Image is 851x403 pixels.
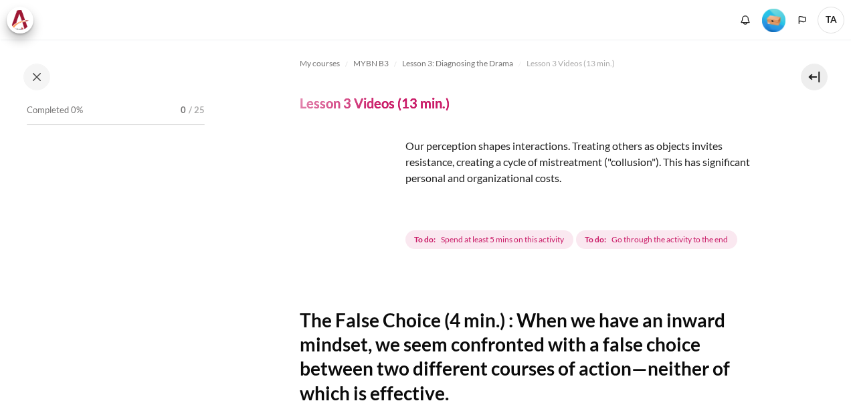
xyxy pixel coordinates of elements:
[11,10,29,30] img: Architeck
[300,58,340,70] span: My courses
[402,58,513,70] span: Lesson 3: Diagnosing the Drama
[300,138,756,186] p: Our perception shapes interactions. Treating others as objects invites resistance, creating a cyc...
[818,7,844,33] span: TA
[27,104,83,117] span: Completed 0%
[818,7,844,33] a: User menu
[300,53,756,74] nav: Navigation bar
[757,7,791,32] a: Level #1
[181,104,186,117] span: 0
[527,58,615,70] span: Lesson 3 Videos (13 min.)
[353,58,389,70] span: MYBN B3
[762,9,785,32] img: Level #1
[353,56,389,72] a: MYBN B3
[441,234,564,246] span: Spend at least 5 mins on this activity
[405,228,740,252] div: Completion requirements for Lesson 3 Videos (13 min.)
[762,7,785,32] div: Level #1
[735,10,755,30] div: Show notification window with no new notifications
[611,234,728,246] span: Go through the activity to the end
[414,234,436,246] strong: To do:
[189,104,205,117] span: / 25
[300,56,340,72] a: My courses
[300,94,450,112] h4: Lesson 3 Videos (13 min.)
[7,7,40,33] a: Architeck Architeck
[585,234,606,246] strong: To do:
[402,56,513,72] a: Lesson 3: Diagnosing the Drama
[300,138,400,238] img: xf
[792,10,812,30] button: Languages
[527,56,615,72] a: Lesson 3 Videos (13 min.)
